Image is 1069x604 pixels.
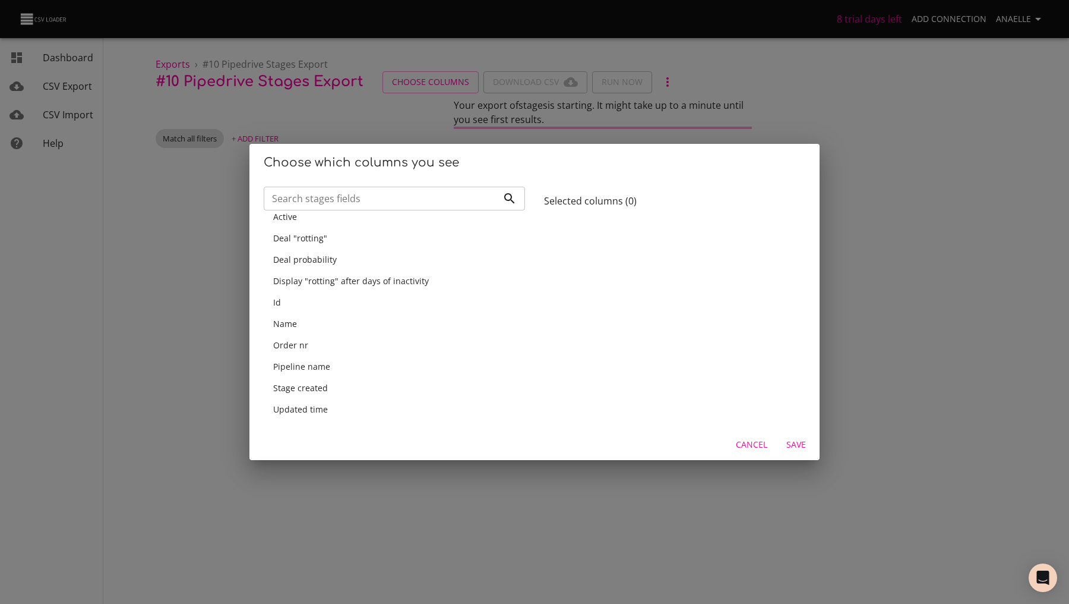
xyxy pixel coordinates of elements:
[273,404,328,415] span: Updated time
[264,249,525,270] div: Deal probability
[264,153,805,172] h2: Choose which columns you see
[273,339,308,351] span: Order nr
[264,292,525,313] div: Id
[264,313,525,335] div: Name
[264,335,525,356] div: Order nr
[731,434,772,456] button: Cancel
[264,356,525,378] div: Pipeline name
[273,275,429,287] span: Display "rotting" after days of inactivity
[273,254,337,265] span: Deal probability
[264,206,525,228] div: Active
[544,196,805,207] h6: Selected columns ( 0 )
[273,211,297,222] span: Active
[273,318,297,329] span: Name
[777,434,815,456] button: Save
[264,378,525,399] div: Stage created
[736,438,767,452] span: Cancel
[273,382,328,394] span: Stage created
[264,228,525,249] div: Deal "rotting"
[273,297,281,308] span: Id
[264,399,525,420] div: Updated time
[1029,564,1057,592] div: Open Intercom Messenger
[264,270,525,292] div: Display "rotting" after days of inactivity
[782,438,810,452] span: Save
[273,361,330,372] span: Pipeline name
[273,232,327,244] span: Deal "rotting"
